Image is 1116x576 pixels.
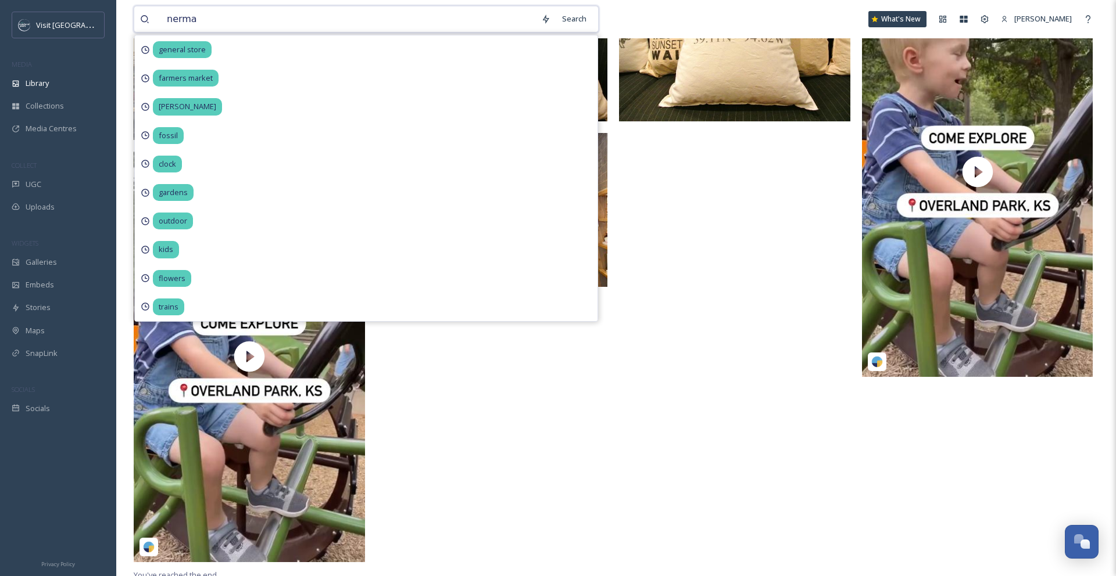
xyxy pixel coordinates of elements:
[41,560,75,568] span: Privacy Policy
[26,403,50,414] span: Socials
[153,213,193,229] span: outdoor
[153,98,222,115] span: [PERSON_NAME]
[12,60,32,69] span: MEDIA
[143,541,155,553] img: snapsea-logo.png
[12,385,35,394] span: SOCIALS
[153,270,191,287] span: flowers
[26,201,55,213] span: Uploads
[26,179,41,190] span: UGC
[871,356,883,368] img: snapsea-logo.png
[153,298,184,315] span: trains
[153,241,179,258] span: kids
[153,156,182,172] span: clock
[26,100,64,111] span: Collections
[36,19,126,30] span: Visit [GEOGRAPHIC_DATA]
[153,127,184,144] span: fossil
[153,184,194,201] span: gardens
[26,302,51,313] span: Stories
[556,8,592,30] div: Search
[26,348,58,359] span: SnapLink
[41,556,75,570] a: Privacy Policy
[26,325,45,336] span: Maps
[995,8,1078,30] a: [PERSON_NAME]
[1065,525,1099,559] button: Open Chat
[19,19,30,31] img: c3es6xdrejuflcaqpovn.png
[161,6,535,32] input: Search your library
[153,70,219,87] span: farmers market
[26,279,54,290] span: Embeds
[26,78,49,89] span: Library
[12,239,38,247] span: WIDGETS
[1014,13,1072,24] span: [PERSON_NAME]
[26,123,77,134] span: Media Centres
[26,257,57,268] span: Galleries
[12,161,37,170] span: COLLECT
[134,152,365,562] img: thumbnail
[868,11,927,27] a: What's New
[153,41,212,58] span: general store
